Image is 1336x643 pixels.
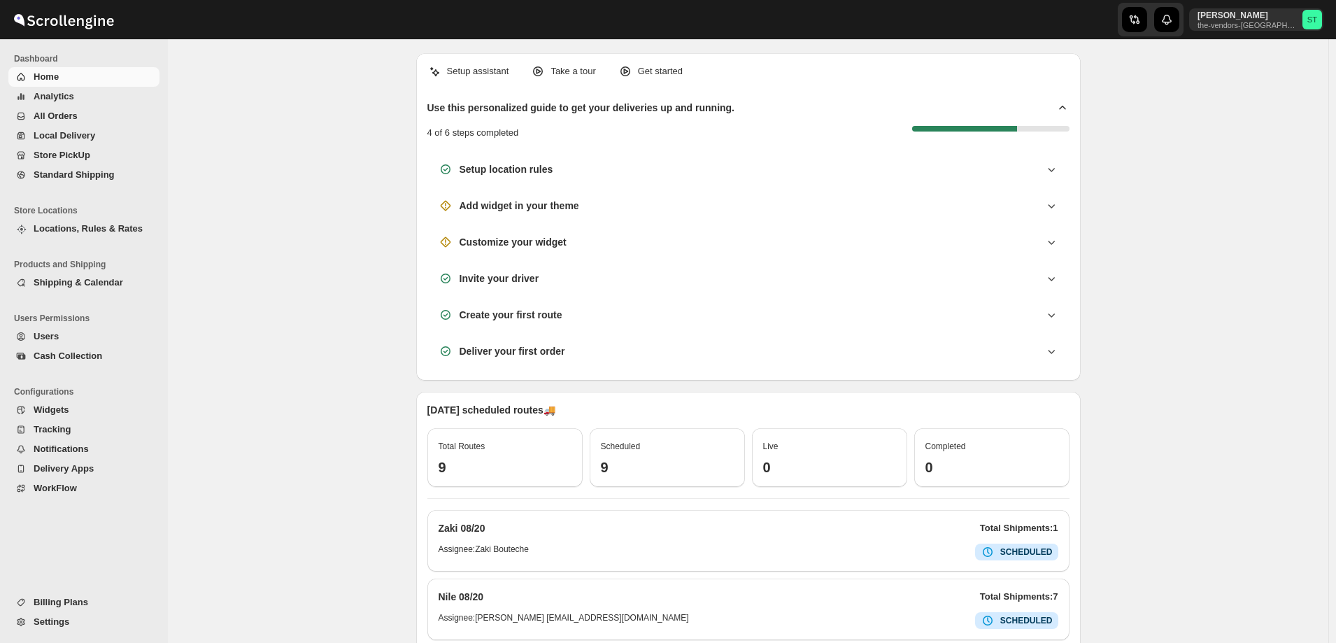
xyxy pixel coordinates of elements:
button: Cash Collection [8,346,159,366]
h6: Assignee: [PERSON_NAME] [EMAIL_ADDRESS][DOMAIN_NAME] [439,612,689,629]
h6: Assignee: Zaki Bouteche [439,544,529,560]
button: Users [8,327,159,346]
button: Delivery Apps [8,459,159,479]
span: Configurations [14,386,161,397]
span: Locations, Rules & Rates [34,223,143,234]
button: Tracking [8,420,159,439]
p: Take a tour [550,64,595,78]
span: Total Routes [439,441,485,451]
span: Dashboard [14,53,161,64]
text: ST [1307,15,1317,24]
p: 4 of 6 steps completed [427,126,519,140]
p: [DATE] scheduled routes 🚚 [427,403,1069,417]
p: [PERSON_NAME] [1198,10,1297,21]
h3: 0 [925,459,1058,476]
button: Notifications [8,439,159,459]
h3: 9 [439,459,571,476]
span: All Orders [34,111,78,121]
h3: 0 [763,459,896,476]
h3: Deliver your first order [460,344,565,358]
p: Setup assistant [447,64,509,78]
h3: Customize your widget [460,235,567,249]
button: Widgets [8,400,159,420]
span: Settings [34,616,69,627]
span: Store PickUp [34,150,90,160]
span: Shipping & Calendar [34,277,123,288]
span: Widgets [34,404,69,415]
p: Total Shipments: 1 [980,521,1058,535]
span: Simcha Trieger [1302,10,1322,29]
span: Notifications [34,444,89,454]
h2: Nile 08/20 [439,590,484,604]
h3: 9 [601,459,734,476]
span: Completed [925,441,966,451]
span: WorkFlow [34,483,77,493]
button: Billing Plans [8,593,159,612]
p: Get started [638,64,683,78]
span: Users [34,331,59,341]
button: Shipping & Calendar [8,273,159,292]
p: the-vendors-[GEOGRAPHIC_DATA] [1198,21,1297,29]
span: Standard Shipping [34,169,115,180]
p: Total Shipments: 7 [980,590,1058,604]
span: Local Delivery [34,130,95,141]
button: Settings [8,612,159,632]
h2: Zaki 08/20 [439,521,485,535]
h3: Create your first route [460,308,562,322]
button: Locations, Rules & Rates [8,219,159,239]
span: Tracking [34,424,71,434]
h2: Use this personalized guide to get your deliveries up and running. [427,101,735,115]
img: ScrollEngine [11,2,116,37]
span: Delivery Apps [34,463,94,474]
button: All Orders [8,106,159,126]
h3: Invite your driver [460,271,539,285]
button: User menu [1189,8,1323,31]
span: Live [763,441,779,451]
h3: Setup location rules [460,162,553,176]
h3: Add widget in your theme [460,199,579,213]
span: Analytics [34,91,74,101]
b: SCHEDULED [1000,616,1053,626]
button: Analytics [8,87,159,106]
span: Cash Collection [34,351,102,361]
span: Products and Shipping [14,259,161,270]
span: Store Locations [14,205,161,216]
span: Billing Plans [34,597,88,607]
button: WorkFlow [8,479,159,498]
b: SCHEDULED [1000,547,1053,557]
button: Home [8,67,159,87]
span: Users Permissions [14,313,161,324]
span: Scheduled [601,441,641,451]
span: Home [34,71,59,82]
